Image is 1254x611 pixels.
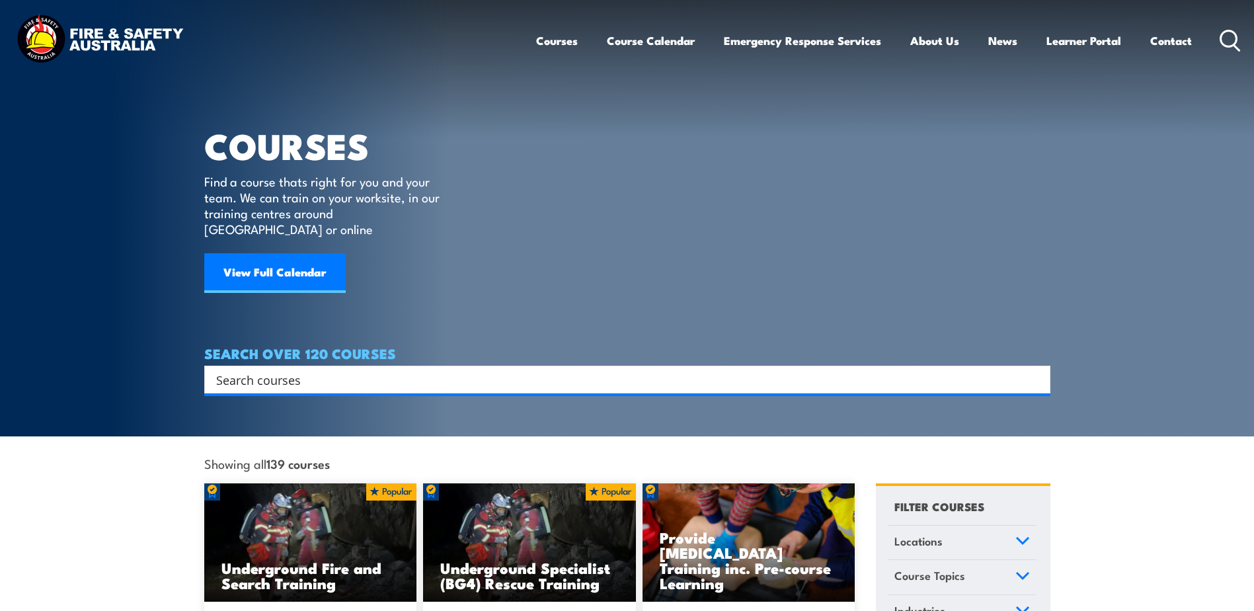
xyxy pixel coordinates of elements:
a: Emergency Response Services [724,23,881,58]
span: Locations [894,532,943,550]
strong: 139 courses [266,454,330,472]
h3: Provide [MEDICAL_DATA] Training inc. Pre-course Learning [660,530,838,591]
h3: Underground Specialist (BG4) Rescue Training [440,560,619,591]
a: Learner Portal [1046,23,1121,58]
h4: SEARCH OVER 120 COURSES [204,346,1050,360]
a: Courses [536,23,578,58]
span: Course Topics [894,567,965,585]
a: View Full Calendar [204,253,346,293]
a: Locations [888,526,1036,560]
a: News [988,23,1017,58]
img: Underground mine rescue [204,483,417,602]
a: Course Topics [888,560,1036,594]
a: Underground Fire and Search Training [204,483,417,602]
a: Underground Specialist (BG4) Rescue Training [423,483,636,602]
h1: COURSES [204,130,459,161]
h3: Underground Fire and Search Training [221,560,400,591]
button: Search magnifier button [1027,370,1046,389]
a: Course Calendar [607,23,695,58]
a: Provide [MEDICAL_DATA] Training inc. Pre-course Learning [643,483,855,602]
img: Low Voltage Rescue and Provide CPR [643,483,855,602]
input: Search input [216,370,1021,389]
p: Find a course thats right for you and your team. We can train on your worksite, in our training c... [204,173,446,237]
h4: FILTER COURSES [894,497,984,515]
a: Contact [1150,23,1192,58]
form: Search form [219,370,1024,389]
a: About Us [910,23,959,58]
img: Underground mine rescue [423,483,636,602]
span: Showing all [204,456,330,470]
